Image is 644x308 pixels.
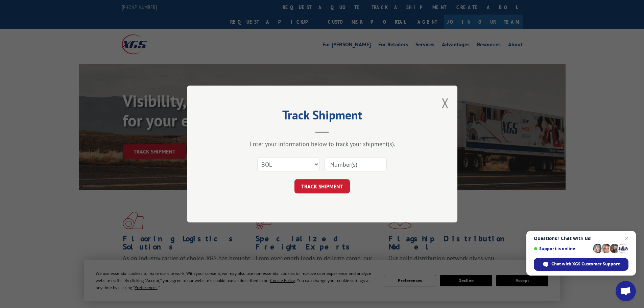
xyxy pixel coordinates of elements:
[294,179,350,193] button: TRACK SHIPMENT
[442,94,449,112] button: Close modal
[534,258,628,271] div: Chat with XGS Customer Support
[534,236,628,241] span: Questions? Chat with us!
[534,246,591,251] span: Support is online
[325,157,387,171] input: Number(s)
[616,281,636,301] div: Open chat
[221,140,424,148] div: Enter your information below to track your shipment(s).
[623,234,631,242] span: Close chat
[221,110,424,123] h2: Track Shipment
[551,261,620,267] span: Chat with XGS Customer Support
